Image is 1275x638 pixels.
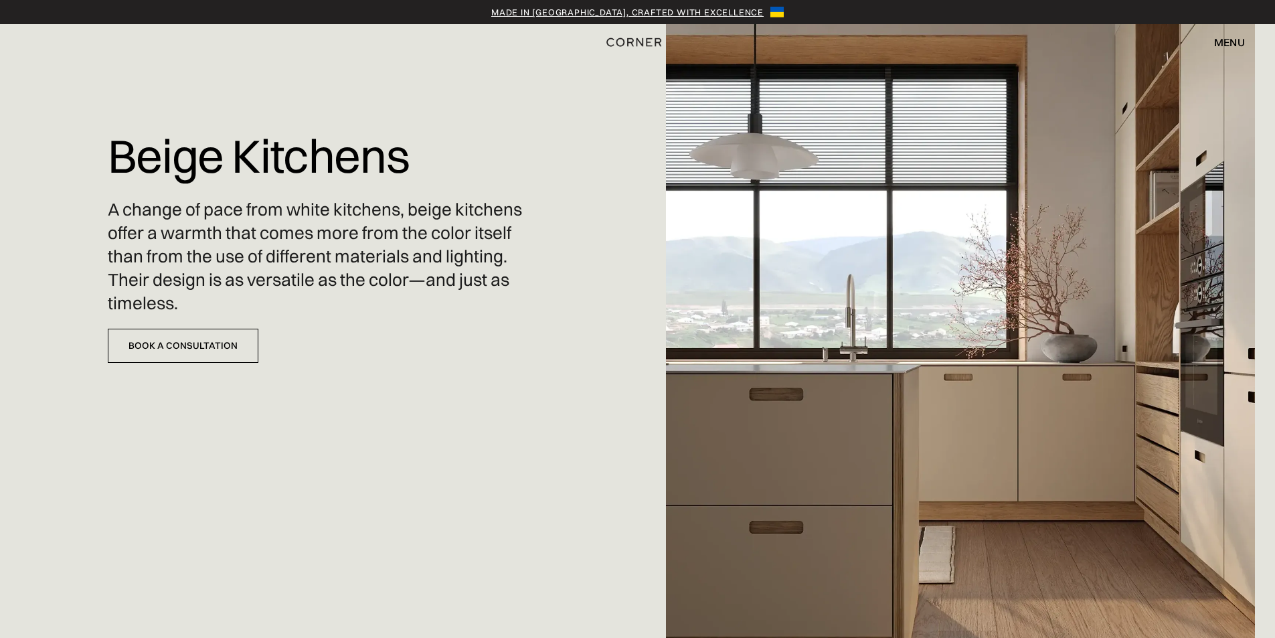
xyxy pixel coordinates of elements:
a: Made in [GEOGRAPHIC_DATA], crafted with excellence [491,5,764,19]
a: home [590,33,685,51]
p: A change of pace from white kitchens, beige kitchens offer a warmth that comes more from the colo... [108,198,522,315]
div: menu [1214,37,1245,48]
div: menu [1201,31,1245,54]
h1: Beige Kitchens [108,121,409,191]
a: Book a Consultation [108,329,258,363]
